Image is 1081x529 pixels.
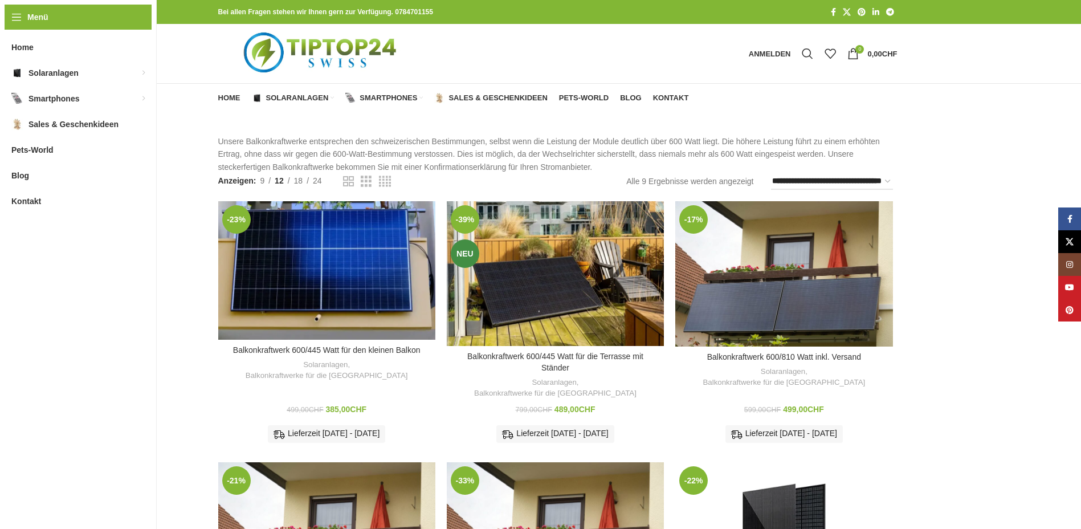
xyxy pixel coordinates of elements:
[11,119,23,130] img: Sales & Geschenkideen
[626,175,753,188] p: Alle 9 Ergebnisse werden angezeigt
[496,425,614,442] div: Lieferzeit [DATE] - [DATE]
[11,191,41,211] span: Kontakt
[434,93,444,103] img: Sales & Geschenkideen
[653,93,689,103] span: Kontakt
[309,174,326,187] a: 24
[218,87,240,109] a: Home
[474,388,637,399] a: Balkonkraftwerke für die [GEOGRAPHIC_DATA]
[222,205,251,234] span: -23%
[452,377,658,398] div: ,
[309,406,324,414] span: CHF
[218,135,898,173] p: Unsere Balkonkraftwerke entsprechen den schweizerischen Bestimmungen, selbst wenn die Leistung de...
[1058,207,1081,230] a: Facebook Social Link
[246,371,408,381] a: Balkonkraftwerke für die [GEOGRAPHIC_DATA]
[287,406,323,414] bdi: 499,00
[827,5,839,20] a: Facebook Social Link
[379,174,391,189] a: Rasteransicht 4
[224,360,430,381] div: ,
[345,87,423,109] a: Smartphones
[266,93,329,103] span: Solaranlagen
[313,176,322,185] span: 24
[703,377,865,388] a: Balkonkraftwerke für die [GEOGRAPHIC_DATA]
[883,5,898,20] a: Telegram Social Link
[11,165,29,186] span: Blog
[537,406,552,414] span: CHF
[218,93,240,103] span: Home
[743,42,797,65] a: Anmelden
[554,405,595,414] bdi: 489,00
[766,406,781,414] span: CHF
[771,173,893,190] select: Shop-Reihenfolge
[783,405,824,414] bdi: 499,00
[213,87,695,109] div: Hauptnavigation
[675,201,892,347] a: Balkonkraftwerk 600/810 Watt inkl. Versand
[451,239,479,268] span: Neu
[707,352,861,361] a: Balkonkraftwerk 600/810 Watt inkl. Versand
[516,406,552,414] bdi: 799,00
[11,93,23,104] img: Smartphones
[447,201,664,346] a: Balkonkraftwerk 600/445 Watt für die Terrasse mit Ständer
[681,367,887,388] div: ,
[218,48,425,58] a: Logo der Website
[819,42,842,65] div: Meine Wunschliste
[343,174,354,189] a: Rasteransicht 2
[451,466,479,495] span: -33%
[867,50,897,58] bdi: 0,00
[345,93,356,103] img: Smartphones
[532,377,576,388] a: Solaranlagen
[1058,299,1081,322] a: Pinterest Social Link
[28,114,119,135] span: Sales & Geschenkideen
[260,176,264,185] span: 9
[233,345,421,355] a: Balkonkraftwerk 600/445 Watt für den kleinen Balkon
[620,87,642,109] a: Blog
[218,174,256,187] span: Anzeigen
[360,93,417,103] span: Smartphones
[448,93,547,103] span: Sales & Geschenkideen
[218,8,433,16] strong: Bei allen Fragen stehen wir Ihnen gern zur Verfügung. 0784701155
[882,50,898,58] span: CHF
[451,205,479,234] span: -39%
[28,63,79,83] span: Solaranlagen
[326,405,367,414] bdi: 385,00
[679,205,708,234] span: -17%
[869,5,883,20] a: LinkedIn Social Link
[11,67,23,79] img: Solaranlagen
[467,352,643,372] a: Balkonkraftwerk 600/445 Watt für die Terrasse mit Ständer
[218,201,435,340] a: Balkonkraftwerk 600/445 Watt für den kleinen Balkon
[275,176,284,185] span: 12
[1058,230,1081,253] a: X Social Link
[1058,253,1081,276] a: Instagram Social Link
[725,425,843,442] div: Lieferzeit [DATE] - [DATE]
[855,45,864,54] span: 0
[744,406,781,414] bdi: 599,00
[839,5,854,20] a: X Social Link
[854,5,869,20] a: Pinterest Social Link
[620,93,642,103] span: Blog
[559,87,609,109] a: Pets-World
[11,37,34,58] span: Home
[28,88,79,109] span: Smartphones
[361,174,372,189] a: Rasteransicht 3
[290,174,307,187] a: 18
[653,87,689,109] a: Kontakt
[679,466,708,495] span: -22%
[252,87,335,109] a: Solaranlagen
[294,176,303,185] span: 18
[796,42,819,65] a: Suche
[749,50,791,58] span: Anmelden
[1058,276,1081,299] a: YouTube Social Link
[807,405,824,414] span: CHF
[268,425,385,442] div: Lieferzeit [DATE] - [DATE]
[842,42,903,65] a: 0 0,00CHF
[11,140,54,160] span: Pets-World
[350,405,366,414] span: CHF
[434,87,547,109] a: Sales & Geschenkideen
[579,405,595,414] span: CHF
[303,360,348,371] a: Solaranlagen
[271,174,288,187] a: 12
[559,93,609,103] span: Pets-World
[252,93,262,103] img: Solaranlagen
[218,24,425,83] img: Tiptop24 Nachhaltige & Faire Produkte
[27,11,48,23] span: Menü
